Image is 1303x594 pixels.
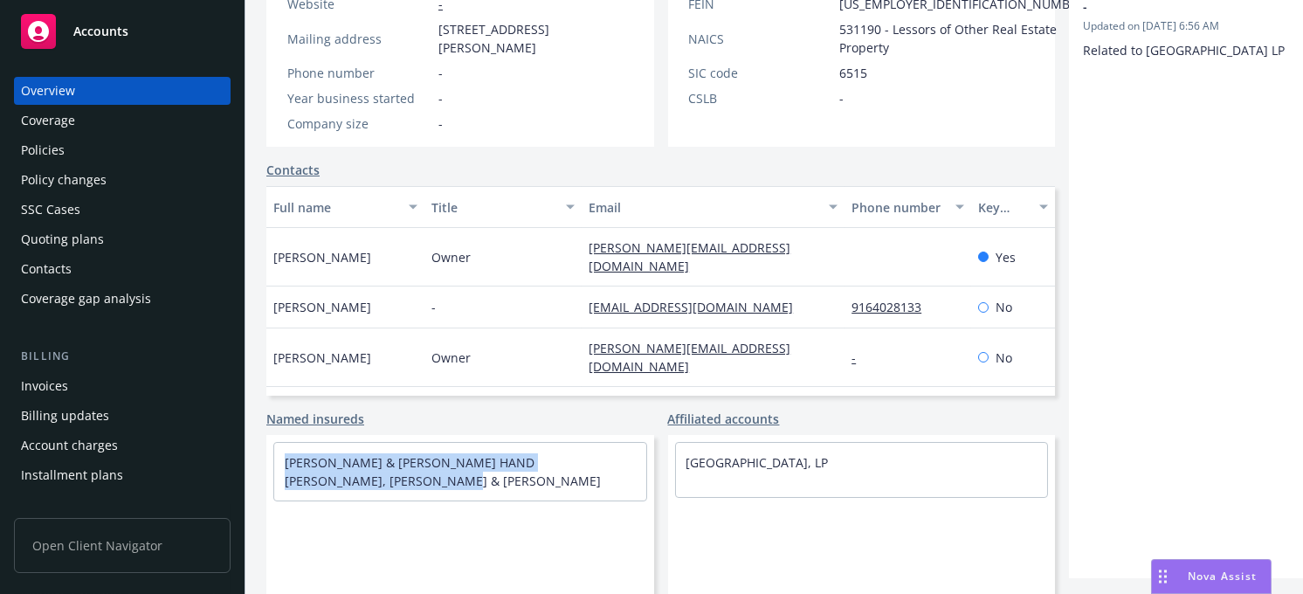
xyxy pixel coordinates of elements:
[438,64,443,82] span: -
[851,349,870,366] a: -
[431,349,471,367] span: Owner
[21,255,72,283] div: Contacts
[14,432,231,459] a: Account charges
[21,372,68,400] div: Invoices
[14,348,231,365] div: Billing
[14,518,231,573] span: Open Client Navigator
[840,89,845,107] span: -
[840,20,1090,57] span: 531190 - Lessors of Other Real Estate Property
[431,248,471,266] span: Owner
[14,7,231,56] a: Accounts
[978,198,1029,217] div: Key contact
[689,64,833,82] div: SIC code
[273,349,371,367] span: [PERSON_NAME]
[668,410,780,428] a: Affiliated accounts
[431,198,556,217] div: Title
[840,64,868,82] span: 6515
[1152,560,1174,593] div: Drag to move
[582,186,845,228] button: Email
[266,161,320,179] a: Contacts
[273,298,371,316] span: [PERSON_NAME]
[996,349,1012,367] span: No
[21,225,104,253] div: Quoting plans
[287,89,431,107] div: Year business started
[1151,559,1272,594] button: Nova Assist
[14,166,231,194] a: Policy changes
[266,186,424,228] button: Full name
[21,107,75,135] div: Coverage
[589,239,790,274] a: [PERSON_NAME][EMAIL_ADDRESS][DOMAIN_NAME]
[266,410,364,428] a: Named insureds
[21,285,151,313] div: Coverage gap analysis
[424,186,583,228] button: Title
[21,136,65,164] div: Policies
[73,24,128,38] span: Accounts
[14,461,231,489] a: Installment plans
[686,454,829,471] a: [GEOGRAPHIC_DATA], LP
[21,77,75,105] div: Overview
[287,114,431,133] div: Company size
[14,372,231,400] a: Invoices
[1188,569,1257,584] span: Nova Assist
[589,299,807,315] a: [EMAIL_ADDRESS][DOMAIN_NAME]
[996,298,1012,316] span: No
[589,340,790,375] a: [PERSON_NAME][EMAIL_ADDRESS][DOMAIN_NAME]
[14,136,231,164] a: Policies
[689,30,833,48] div: NAICS
[14,77,231,105] a: Overview
[287,30,431,48] div: Mailing address
[1083,42,1285,59] span: Related to [GEOGRAPHIC_DATA] LP
[14,402,231,430] a: Billing updates
[851,299,935,315] a: 9164028133
[285,454,601,489] a: [PERSON_NAME] & [PERSON_NAME] HAND [PERSON_NAME], [PERSON_NAME] & [PERSON_NAME]
[438,20,633,57] span: [STREET_ADDRESS][PERSON_NAME]
[14,285,231,313] a: Coverage gap analysis
[21,196,80,224] div: SSC Cases
[851,198,944,217] div: Phone number
[21,461,123,489] div: Installment plans
[845,186,970,228] button: Phone number
[21,402,109,430] div: Billing updates
[273,248,371,266] span: [PERSON_NAME]
[14,225,231,253] a: Quoting plans
[14,255,231,283] a: Contacts
[438,89,443,107] span: -
[14,196,231,224] a: SSC Cases
[438,114,443,133] span: -
[14,107,231,135] a: Coverage
[589,198,818,217] div: Email
[971,186,1055,228] button: Key contact
[287,64,431,82] div: Phone number
[689,89,833,107] div: CSLB
[996,248,1016,266] span: Yes
[21,432,118,459] div: Account charges
[273,198,398,217] div: Full name
[21,166,107,194] div: Policy changes
[431,298,436,316] span: -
